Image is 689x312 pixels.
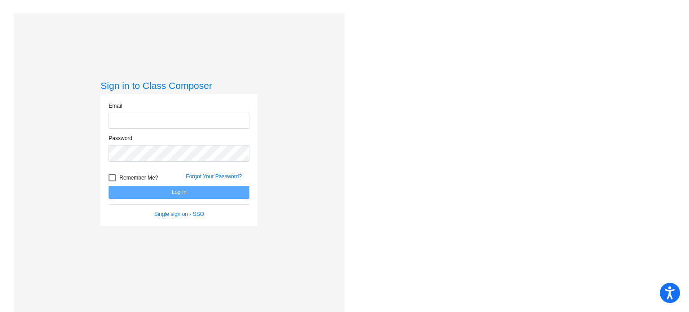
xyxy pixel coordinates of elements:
[186,173,242,180] a: Forgot Your Password?
[109,102,122,110] label: Email
[109,186,249,199] button: Log In
[100,80,257,91] h3: Sign in to Class Composer
[154,211,204,217] a: Single sign on - SSO
[119,172,158,183] span: Remember Me?
[109,134,132,142] label: Password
